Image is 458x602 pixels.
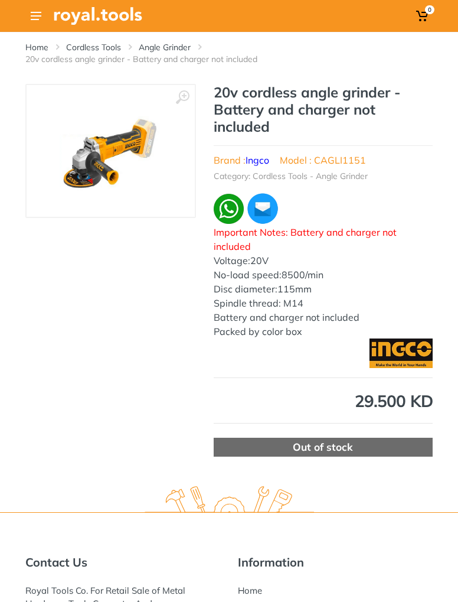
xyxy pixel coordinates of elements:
li: 20v cordless angle grinder - Battery and charger not included [25,53,275,65]
img: Royal Tools - 20v cordless angle grinder - Battery and charger not included [57,97,165,205]
span: 0 [425,5,434,14]
a: Cordless Tools [66,41,121,53]
h1: 20v cordless angle grinder - Battery and charger not included [214,84,433,135]
img: royal.tools Logo [145,486,314,519]
div: 29.500 KD [214,389,433,414]
h5: Contact Us [25,555,220,570]
h5: Information [238,555,433,570]
img: Royal Tools Logo [54,7,142,25]
li: Model : CAGLI1151 [280,153,366,167]
img: wa.webp [214,194,244,224]
span: Important Notes: Battery and charger not included [214,226,397,252]
nav: breadcrumb [25,41,433,65]
a: Home [238,585,262,596]
li: Category: Cordless Tools - Angle Grinder [214,170,368,183]
div: Voltage:20V No-load speed:8500/min Disc diameter:115mm Spindle thread: M14 Battery and charger no... [214,225,433,339]
div: Out of stock [214,438,433,457]
a: Ingco [246,154,269,166]
img: Ingco [369,339,433,368]
a: 0 [413,5,433,27]
img: ma.webp [246,192,279,225]
a: Angle Grinder [139,41,191,53]
li: Brand : [214,153,269,167]
a: Home [25,41,48,53]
